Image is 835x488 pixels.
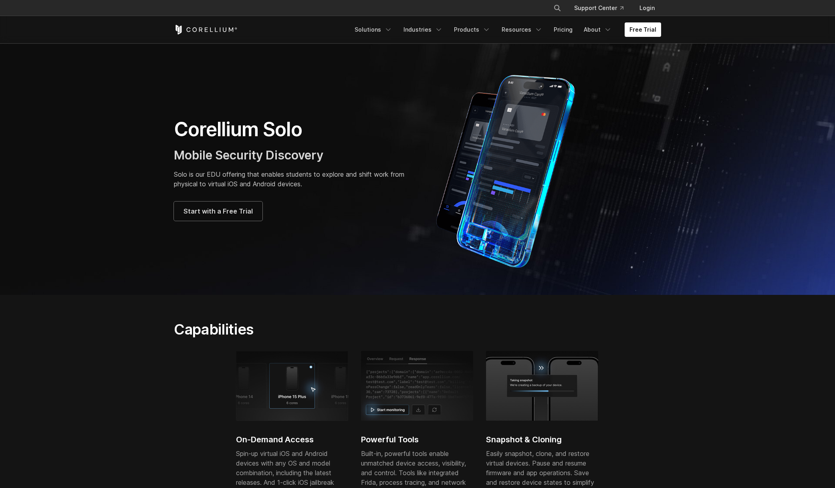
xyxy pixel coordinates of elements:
[184,206,253,216] span: Start with a Free Trial
[236,434,348,446] h2: On-Demand Access
[361,434,473,446] h2: Powerful Tools
[426,69,598,269] img: Corellium Solo for mobile app security solutions
[174,117,409,141] h1: Corellium Solo
[568,1,630,15] a: Support Center
[497,22,547,37] a: Resources
[486,351,598,421] img: Process of taking snapshot and creating a backup of the iPhone virtual device.
[174,202,262,221] a: Start with a Free Trial
[579,22,617,37] a: About
[174,25,238,34] a: Corellium Home
[350,22,661,37] div: Navigation Menu
[549,22,577,37] a: Pricing
[486,434,598,446] h2: Snapshot & Cloning
[633,1,661,15] a: Login
[174,148,323,162] span: Mobile Security Discovery
[350,22,397,37] a: Solutions
[550,1,565,15] button: Search
[174,169,409,189] p: Solo is our EDU offering that enables students to explore and shift work from physical to virtual...
[449,22,495,37] a: Products
[399,22,448,37] a: Industries
[236,351,348,421] img: iPhone 17 Plus; 6 cores
[625,22,661,37] a: Free Trial
[361,351,473,421] img: Powerful Tools enabling unmatched device access, visibility, and control
[174,321,493,338] h2: Capabilities
[544,1,661,15] div: Navigation Menu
